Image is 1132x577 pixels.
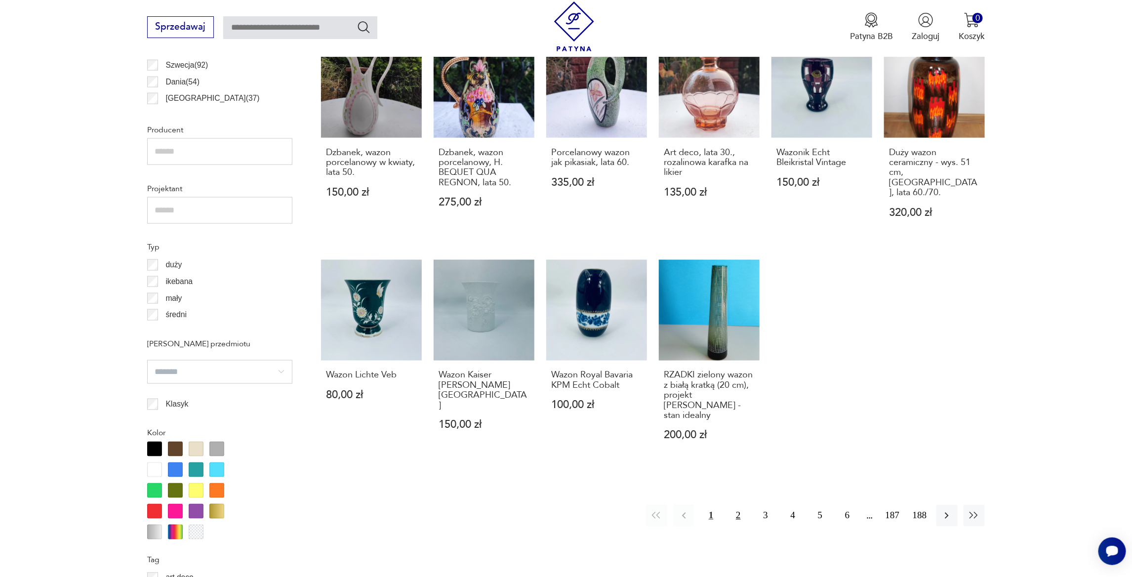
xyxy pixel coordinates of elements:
p: [GEOGRAPHIC_DATA] ( 37 ) [165,92,259,105]
p: Koszyk [959,31,985,42]
a: Sprzedawaj [147,24,214,32]
p: 80,00 zł [326,390,416,400]
p: 320,00 zł [889,207,979,218]
p: 150,00 zł [777,177,867,188]
button: 0Koszyk [959,12,985,42]
img: Ikona medalu [864,12,879,28]
p: Typ [147,241,292,253]
button: Sprzedawaj [147,16,214,38]
p: Francja ( 34 ) [165,109,205,122]
div: 0 [972,13,983,23]
p: Producent [147,124,292,136]
p: Dania ( 54 ) [165,76,200,88]
a: Ikona medaluPatyna B2B [850,12,893,42]
a: Dzbanek, wazon porcelanowy w kwiaty, lata 50.Dzbanek, wazon porcelanowy w kwiaty, lata 50.150,00 zł [321,37,422,241]
h3: Wazonik Echt Bleikristal Vintage [777,148,867,168]
button: 4 [782,505,804,526]
button: 187 [882,505,903,526]
a: Wazon Royal Bavaria KPM Echt CobaltWazon Royal Bavaria KPM Echt Cobalt100,00 zł [546,260,647,463]
h3: Porcelanowy wazon jak pikasiak, lata 60. [552,148,642,168]
p: Zaloguj [912,31,940,42]
button: 5 [809,505,831,526]
a: Wazon Kaiser M. Frey GermanyWazon Kaiser [PERSON_NAME] [GEOGRAPHIC_DATA]150,00 zł [434,260,534,463]
iframe: Smartsupp widget button [1098,537,1126,565]
h3: Wazon Kaiser [PERSON_NAME] [GEOGRAPHIC_DATA] [439,370,528,411]
h3: RZADKI zielony wazon z białą kratką (20 cm), projekt [PERSON_NAME] - stan idealny [664,370,755,420]
p: mały [165,292,182,305]
p: Patyna B2B [850,31,893,42]
img: Patyna - sklep z meblami i dekoracjami vintage [549,1,599,51]
h3: Dzbanek, wazon porcelanowy w kwiaty, lata 50. [326,148,416,178]
button: Szukaj [357,20,371,34]
p: 150,00 zł [326,187,416,198]
p: średni [165,308,186,321]
button: 2 [728,505,749,526]
button: Patyna B2B [850,12,893,42]
p: 135,00 zł [664,187,755,198]
a: Duży wazon ceramiczny - wys. 51 cm, West Germany, lata 60./70.Duży wazon ceramiczny - wys. 51 cm,... [884,37,985,241]
h3: Art deco, lata 30., rozalinowa karafka na likier [664,148,755,178]
p: ikebana [165,275,193,288]
a: Wazon Lichte VebWazon Lichte Veb80,00 zł [321,260,422,463]
p: 150,00 zł [439,420,528,430]
img: Ikona koszyka [964,12,979,28]
button: 6 [837,505,858,526]
p: Tag [147,554,292,567]
a: Dzbanek, wazon porcelanowy, H. BEQUET QUA REGNON, lata 50.Dzbanek, wazon porcelanowy, H. BEQUET Q... [434,37,534,241]
p: 200,00 zł [664,430,755,441]
p: 335,00 zł [552,177,642,188]
a: Porcelanowy wazon jak pikasiak, lata 60.Porcelanowy wazon jak pikasiak, lata 60.335,00 zł [546,37,647,241]
a: RZADKI zielony wazon z białą kratką (20 cm), projekt Herbert Kny - stan idealnyRZADKI zielony waz... [659,260,760,463]
button: 188 [909,505,930,526]
p: Kolor [147,427,292,440]
img: Ikonka użytkownika [918,12,933,28]
p: [PERSON_NAME] przedmiotu [147,337,292,350]
h3: Wazon Lichte Veb [326,370,416,380]
p: Projektant [147,182,292,195]
h3: Dzbanek, wazon porcelanowy, H. BEQUET QUA REGNON, lata 50. [439,148,528,188]
button: 3 [755,505,776,526]
button: 1 [700,505,722,526]
button: Zaloguj [912,12,940,42]
p: 275,00 zł [439,197,528,207]
p: 100,00 zł [552,400,642,410]
a: Wazonik Echt Bleikristal VintageWazonik Echt Bleikristal Vintage150,00 zł [771,37,872,241]
h3: Duży wazon ceramiczny - wys. 51 cm, [GEOGRAPHIC_DATA], lata 60./70. [889,148,979,198]
a: Art deco, lata 30., rozalinowa karafka na likierArt deco, lata 30., rozalinowa karafka na likier1... [659,37,760,241]
p: duży [165,258,182,271]
p: Szwecja ( 92 ) [165,59,208,72]
p: Klasyk [165,398,188,411]
h3: Wazon Royal Bavaria KPM Echt Cobalt [552,370,642,390]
